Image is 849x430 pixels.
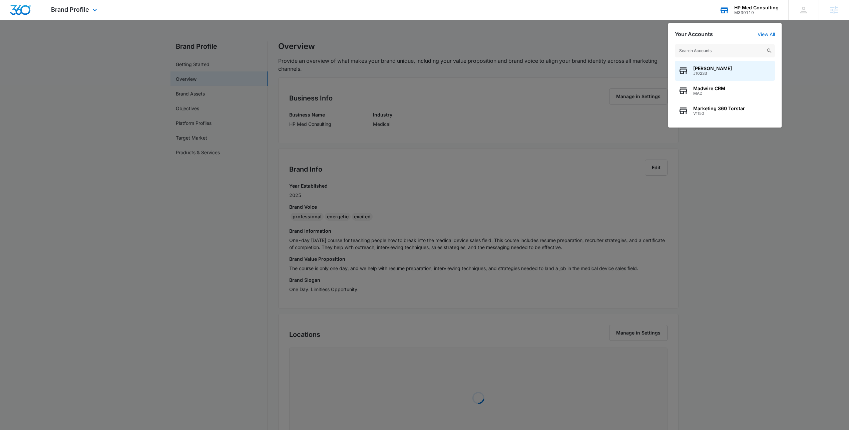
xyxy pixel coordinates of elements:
[693,66,732,71] span: [PERSON_NAME]
[675,81,775,101] button: Madwire CRMMAD
[734,10,779,15] div: account id
[675,101,775,121] button: Marketing 360 TorstarV1150
[734,5,779,10] div: account name
[51,6,89,13] span: Brand Profile
[693,106,745,111] span: Marketing 360 Torstar
[675,31,713,37] h2: Your Accounts
[693,111,745,116] span: V1150
[693,71,732,76] span: J10233
[693,86,725,91] span: Madwire CRM
[758,31,775,37] a: View All
[675,61,775,81] button: [PERSON_NAME]J10233
[675,44,775,57] input: Search Accounts
[693,91,725,96] span: MAD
